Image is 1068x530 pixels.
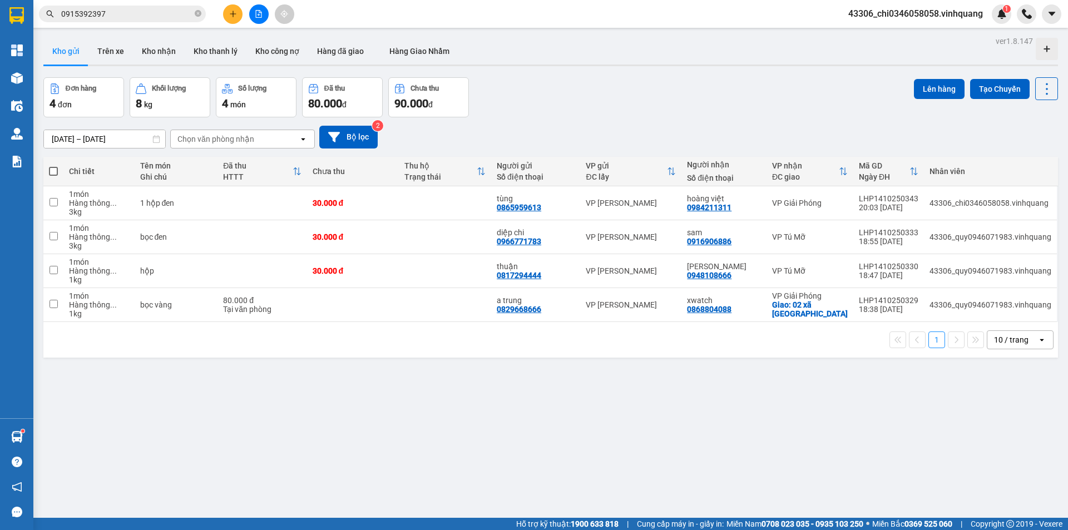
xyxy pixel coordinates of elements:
div: 43306_quy0946071983.vinhquang [929,300,1051,309]
div: ĐC giao [772,172,839,181]
sup: 1 [21,429,24,433]
span: 4 [50,97,56,110]
span: 1 [1005,5,1008,13]
div: 0829668666 [497,305,541,314]
span: question-circle [12,457,22,467]
span: close-circle [195,10,201,17]
div: 1 kg [69,275,128,284]
span: món [230,100,246,109]
div: VP [PERSON_NAME] [586,266,676,275]
button: Kho công nợ [246,38,308,65]
span: caret-down [1047,9,1057,19]
div: 1 món [69,190,128,199]
div: hộp [140,266,212,275]
img: warehouse-icon [11,100,23,112]
img: solution-icon [11,156,23,167]
div: Trạng thái [404,172,477,181]
div: 20:03 [DATE] [859,203,918,212]
div: xwatch [687,296,761,305]
div: ĐC lấy [586,172,667,181]
div: 18:55 [DATE] [859,237,918,246]
button: Kho nhận [133,38,185,65]
button: Đơn hàng4đơn [43,77,124,117]
div: Người nhận [687,160,761,169]
button: 1 [928,331,945,348]
span: đ [428,100,433,109]
div: VP Tú Mỡ [772,266,848,275]
span: Miền Nam [726,518,863,530]
div: bọc vàng [140,300,212,309]
div: 0865959613 [497,203,541,212]
div: VP Giải Phóng [772,291,848,300]
span: Hỗ trợ kỹ thuật: [516,518,619,530]
span: ... [110,199,117,207]
div: HTTT [223,172,292,181]
div: 30.000 đ [313,199,394,207]
img: logo-vxr [9,7,24,24]
div: Chọn văn phòng nhận [177,133,254,145]
div: 1 món [69,291,128,300]
span: aim [280,10,288,18]
span: copyright [1006,520,1014,528]
input: Tìm tên, số ĐT hoặc mã đơn [61,8,192,20]
div: 18:38 [DATE] [859,305,918,314]
span: đơn [58,100,72,109]
th: Toggle SortBy [853,157,924,186]
div: 1 hộp đen [140,199,212,207]
sup: 1 [1003,5,1011,13]
div: Tên món [140,161,212,170]
span: close-circle [195,9,201,19]
div: VP [PERSON_NAME] [586,199,676,207]
div: VP nhận [772,161,839,170]
button: aim [275,4,294,24]
div: Hàng thông thường [69,199,128,207]
span: ... [110,266,117,275]
div: Số điện thoại [497,172,575,181]
div: 18:47 [DATE] [859,271,918,280]
div: LHP1410250330 [859,262,918,271]
div: LHP1410250333 [859,228,918,237]
div: Số lượng [238,85,266,92]
strong: 0708 023 035 - 0935 103 250 [762,519,863,528]
img: warehouse-icon [11,431,23,443]
div: VP [PERSON_NAME] [586,232,676,241]
button: Kho thanh lý [185,38,246,65]
div: hoàng việt [687,194,761,203]
th: Toggle SortBy [580,157,681,186]
div: a trung [497,296,575,305]
div: 0916906886 [687,237,731,246]
span: 43306_chi0346058058.vinhquang [839,7,992,21]
button: Số lượng4món [216,77,296,117]
img: phone-icon [1022,9,1032,19]
span: notification [12,482,22,492]
input: Select a date range. [44,130,165,148]
sup: 2 [372,120,383,131]
span: đ [342,100,347,109]
svg: open [1037,335,1046,344]
div: 0948108666 [687,271,731,280]
span: file-add [255,10,263,18]
div: Hàng thông thường [69,232,128,241]
th: Toggle SortBy [399,157,491,186]
div: 43306_chi0346058058.vinhquang [929,199,1051,207]
button: Bộ lọc [319,126,378,148]
div: VP Tú Mỡ [772,232,848,241]
div: bọc đen [140,232,212,241]
div: Tạo kho hàng mới [1036,38,1058,60]
span: kg [144,100,152,109]
div: ver 1.8.147 [996,35,1033,47]
div: Ghi chú [140,172,212,181]
span: search [46,10,54,18]
img: warehouse-icon [11,128,23,140]
span: Miền Bắc [872,518,952,530]
div: 3 kg [69,241,128,250]
button: Đã thu80.000đ [302,77,383,117]
div: Thu hộ [404,161,477,170]
span: | [961,518,962,530]
div: thuận [497,262,575,271]
div: diệp chi [497,228,575,237]
img: warehouse-icon [11,72,23,84]
span: ⚪️ [866,522,869,526]
div: VP gửi [586,161,667,170]
span: 8 [136,97,142,110]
